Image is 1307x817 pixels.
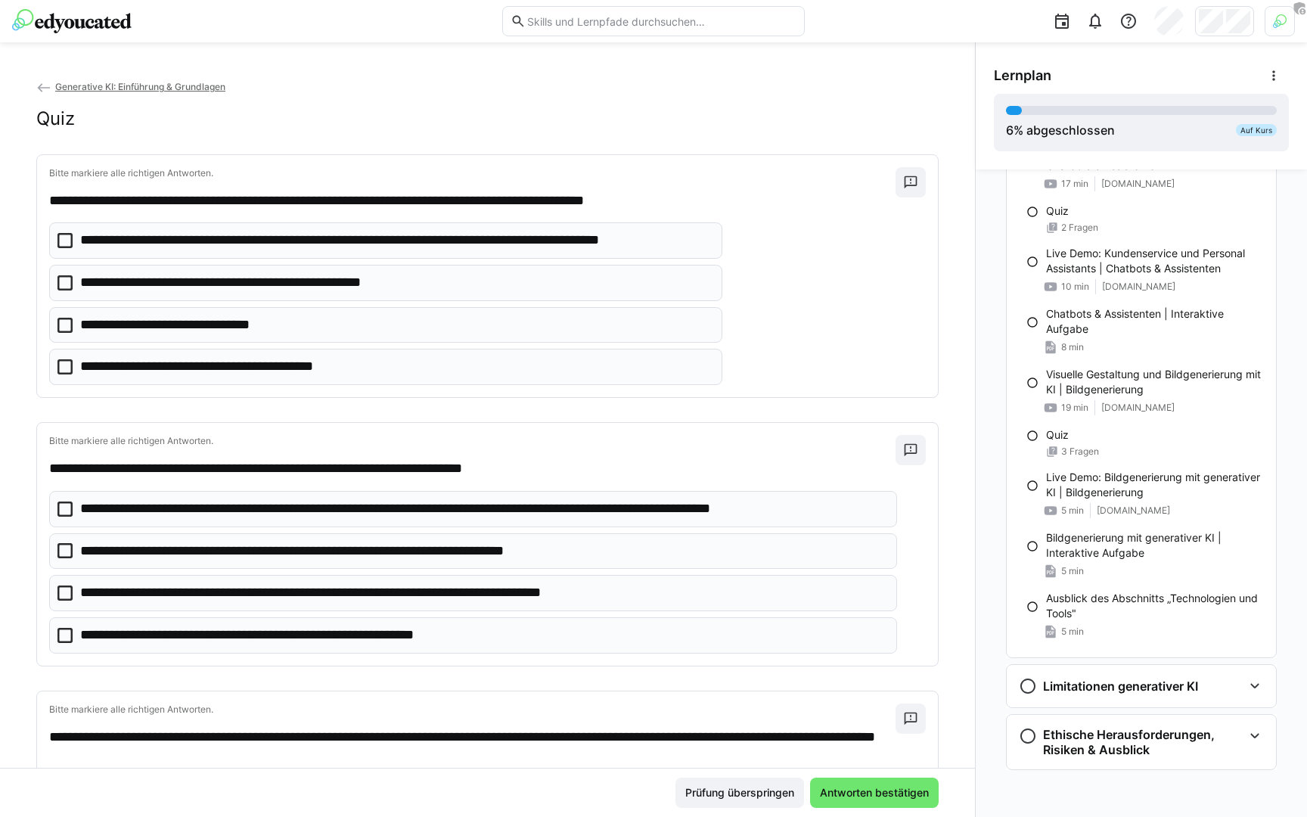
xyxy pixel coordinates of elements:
[36,81,225,92] a: Generative KI: Einführung & Grundlagen
[49,704,896,716] p: Bitte markiere alle richtigen Antworten.
[683,785,796,800] span: Prüfung überspringen
[49,435,896,447] p: Bitte markiere alle richtigen Antworten.
[1236,124,1277,136] div: Auf Kurs
[818,785,931,800] span: Antworten bestätigen
[1061,446,1099,458] span: 3 Fragen
[810,778,939,808] button: Antworten bestätigen
[1046,203,1069,219] p: Quiz
[1006,123,1014,138] span: 6
[1046,246,1264,276] p: Live Demo: Kundenservice und Personal Assistants | Chatbots & Assistenten
[675,778,804,808] button: Prüfung überspringen
[1046,591,1264,621] p: Ausblick des Abschnitts „Technologien und Tools"
[1101,402,1175,414] span: [DOMAIN_NAME]
[1043,727,1243,757] h3: Ethische Herausforderungen, Risiken & Ausblick
[55,81,225,92] span: Generative KI: Einführung & Grundlagen
[1046,530,1264,561] p: Bildgenerierung mit generativer KI | Interaktive Aufgabe
[1061,222,1098,234] span: 2 Fragen
[1061,402,1088,414] span: 19 min
[1046,427,1069,443] p: Quiz
[1061,505,1084,517] span: 5 min
[1061,626,1084,638] span: 5 min
[1097,505,1170,517] span: [DOMAIN_NAME]
[1046,470,1264,500] p: Live Demo: Bildgenerierung mit generativer KI | Bildgenerierung
[1046,306,1264,337] p: Chatbots & Assistenten | Interaktive Aufgabe
[36,107,75,130] h2: Quiz
[1006,121,1115,139] div: % abgeschlossen
[1046,367,1264,397] p: Visuelle Gestaltung und Bildgenerierung mit KI | Bildgenerierung
[994,67,1051,84] span: Lernplan
[1101,178,1175,190] span: [DOMAIN_NAME]
[1061,341,1084,353] span: 8 min
[1102,281,1175,293] span: [DOMAIN_NAME]
[1061,178,1088,190] span: 17 min
[49,167,896,179] p: Bitte markiere alle richtigen Antworten.
[1061,281,1089,293] span: 10 min
[1043,679,1198,694] h3: Limitationen generativer KI
[1061,565,1084,577] span: 5 min
[526,14,796,28] input: Skills und Lernpfade durchsuchen…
